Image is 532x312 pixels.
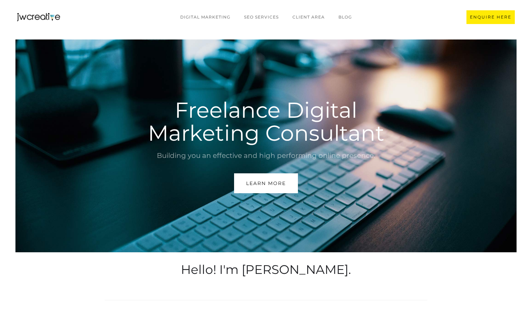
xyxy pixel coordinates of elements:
a: BLOG [332,11,359,24]
h2: Hello! I'm [PERSON_NAME]. [105,261,427,278]
div: Learn More [246,179,286,188]
a: Learn More [234,173,298,193]
a: CLIENT AREA [286,11,332,24]
a: Digital marketing [173,11,237,24]
div: ENQUIRE HERE [470,14,511,21]
a: home [17,13,60,21]
h1: Freelance Digital Marketing Consultant [126,99,406,145]
div: Building you an effective and high performing online presence. [126,150,406,161]
a: SEO Services [237,11,286,24]
a: ENQUIRE HERE [466,10,515,24]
